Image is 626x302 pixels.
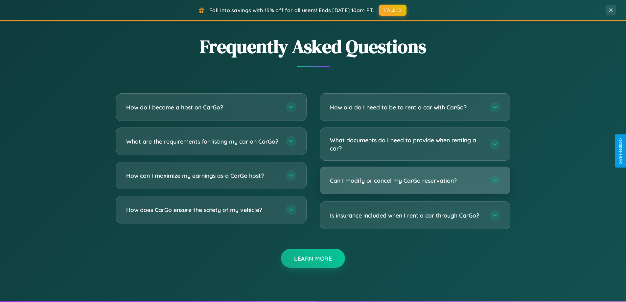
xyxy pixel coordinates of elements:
button: Learn More [281,249,345,268]
button: FALL15 [379,5,406,16]
h3: What documents do I need to provide when renting a car? [330,136,483,152]
h3: How can I maximize my earnings as a CarGo host? [126,172,279,180]
h3: Is insurance included when I rent a car through CarGo? [330,211,483,220]
h2: Frequently Asked Questions [116,34,510,59]
h3: How does CarGo ensure the safety of my vehicle? [126,206,279,214]
span: Fall into savings with 15% off for all users! Ends [DATE] 10am PT. [209,7,374,13]
h3: How old do I need to be to rent a car with CarGo? [330,103,483,111]
h3: Can I modify or cancel my CarGo reservation? [330,176,483,185]
h3: What are the requirements for listing my car on CarGo? [126,137,279,146]
div: Give Feedback [618,138,623,164]
h3: How do I become a host on CarGo? [126,103,279,111]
